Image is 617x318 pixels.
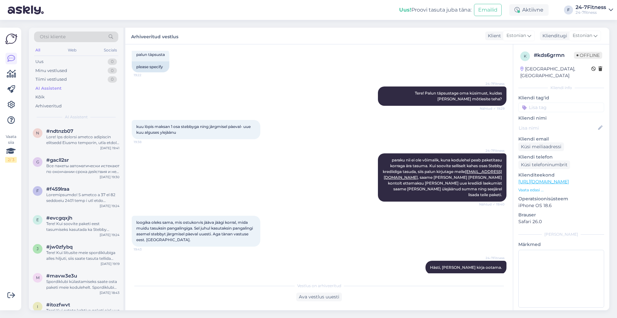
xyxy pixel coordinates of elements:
input: Lisa nimi [519,124,597,132]
span: n [36,131,39,135]
p: iPhone OS 18.6 [518,202,604,209]
div: Kõik [35,94,45,100]
p: Kliendi tag'id [518,95,604,101]
span: paraku nii ei ole võimalik, kuna kodulehel peab paketitasu korraga ära tasuma. Kui soovite sellis... [383,158,503,197]
span: 19:43 [134,247,158,252]
span: g [36,159,39,164]
span: Otsi kliente [40,33,66,40]
span: 19:22 [134,73,158,77]
span: Estonian [573,32,592,39]
label: Arhiveeritud vestlus [131,32,178,40]
span: 24-7Fitness [480,81,505,86]
div: Lore! Ips dolorsi ametco adipiscin elitsedd Eiusmo temporin, utla etdol magnaa enima mini veniamq... [46,134,120,146]
div: Minu vestlused [35,68,67,74]
div: [DATE] 19:41 [100,146,120,150]
p: Vaata edasi ... [518,187,604,193]
span: AI Assistent [65,114,88,120]
div: 24-7fitness [576,10,606,15]
div: Tere! Kui soovite paketi eest tasumiseks kasutada ka Stebby krediiti ning saate veateate "Viga su... [46,221,120,232]
div: please specify [132,61,169,72]
div: Küsi meiliaadressi [518,142,564,151]
span: 24-7Fitness [480,148,505,153]
div: # kds6grmn [534,51,574,59]
div: 24-7Fitness [576,5,606,10]
div: Vaata siia [5,134,17,163]
span: #f459lraa [46,186,69,192]
div: 0 [108,59,117,65]
span: Tere! Palun täpsustage oma küsimust, kuidas [PERSON_NAME] mõtlesite teha? [415,91,503,101]
span: Nähtud ✓ 19:40 [479,202,505,207]
b: Uus! [399,7,411,13]
span: palun tàpsusta [136,52,165,57]
div: Ava vestlus uuesti [296,293,342,301]
div: [DATE] 18:43 [100,290,120,295]
div: Küsi telefoninumbrit [518,160,570,169]
span: e [36,217,39,222]
p: Operatsioonisüsteem [518,195,604,202]
div: Klienditugi [540,32,567,39]
p: Kliendi email [518,136,604,142]
button: Emailid [474,4,502,16]
div: [DATE] 19:19 [101,261,120,266]
span: f [36,188,39,193]
span: m [36,275,40,280]
span: #jw0zfybq [46,244,73,250]
span: 24-7Fitness [480,256,505,260]
span: kuu lòpis maksan 1 osa stebbyga ning jàrgmisel pàeval- uue kuu alguses ylejàànu [136,124,252,135]
span: k [524,54,527,59]
div: [PERSON_NAME] [518,232,604,237]
div: 0 [108,68,117,74]
span: #gacll2sr [46,157,69,163]
div: [GEOGRAPHIC_DATA], [GEOGRAPHIC_DATA] [520,66,591,79]
div: F [564,5,573,14]
span: i [37,304,38,309]
div: Web [67,46,78,54]
a: [URL][DOMAIN_NAME] [518,179,569,185]
div: Все пакеты автоматически истекают по окончании срока действия и не продлеваются. Если вы хотите п... [46,163,120,175]
input: Lisa tag [518,103,604,112]
span: 19:38 [134,140,158,144]
div: 2 / 3 [5,157,17,163]
span: #mavw3e3u [46,273,77,279]
p: Kliendi nimi [518,115,604,122]
div: [DATE] 19:24 [100,204,120,208]
span: Hästi, [PERSON_NAME] kirja ootama. [430,265,502,270]
span: #ndtnzb07 [46,128,73,134]
div: Klient [485,32,501,39]
div: Tere! Kui liitusite meie spordiklubiga alles hiljuti, siis saate tasuta tellida plastikust kliend... [46,250,120,261]
div: Spordiklubi külastamiseks saate osta paketi meie kodulehelt. Spordiklubi pakett peab olema vormis... [46,279,120,290]
div: Arhiveeritud [35,103,62,109]
span: Estonian [506,32,526,39]
span: Offline [574,52,602,59]
div: Uus [35,59,43,65]
p: Klienditeekond [518,172,604,178]
span: #itozfwvt [46,302,70,308]
div: Aktiivne [509,4,549,16]
div: Socials [103,46,118,54]
span: #evcgqxjh [46,215,72,221]
div: 0 [108,76,117,83]
div: [DATE] 19:24 [100,232,120,237]
a: 24-7Fitness24-7fitness [576,5,613,15]
span: Vestlus on arhiveeritud [297,283,341,289]
div: Proovi tasuta juba täna: [399,6,471,14]
p: Märkmed [518,241,604,248]
span: Nähtud ✓ 19:29 [480,106,505,111]
div: [DATE] 19:30 [100,175,120,179]
div: Loremipsumdo! S ametco a 37 el 82 seddoeiu 2401 temp i utl etdo magnaaliqua enimadmin veniamqu no... [46,192,120,204]
div: All [34,46,41,54]
p: Brauser [518,212,604,218]
div: AI Assistent [35,85,62,92]
p: Kliendi telefon [518,154,604,160]
div: Tiimi vestlused [35,76,67,83]
p: Safari 26.0 [518,218,604,225]
span: j [37,246,39,251]
span: loogika oleks sama, mis ostukorvis jààva jààgi korral, mida muidu tasuksin pangalingiga. Sel juhu... [136,220,254,242]
div: Kliendi info [518,85,604,91]
img: Askly Logo [5,33,17,45]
